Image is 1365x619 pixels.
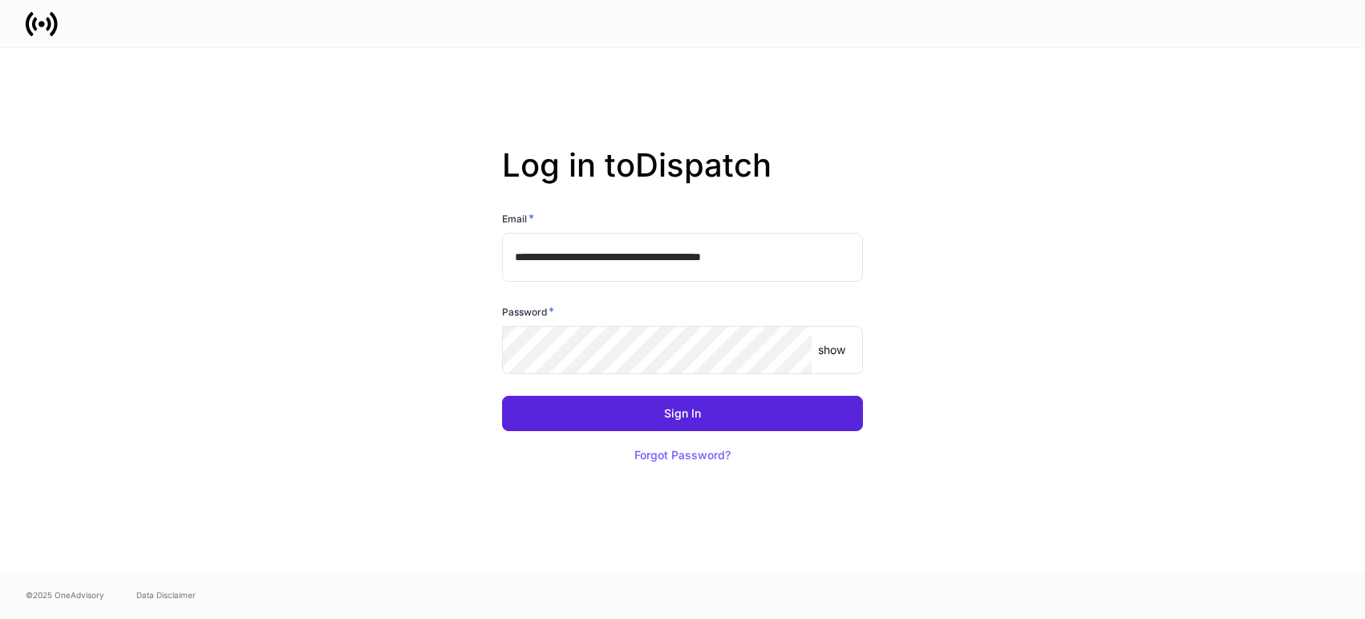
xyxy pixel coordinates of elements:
[818,342,845,358] p: show
[634,450,731,461] div: Forgot Password?
[136,588,196,601] a: Data Disclaimer
[502,146,863,210] h2: Log in to Dispatch
[26,588,104,601] span: © 2025 OneAdvisory
[614,438,751,473] button: Forgot Password?
[502,210,534,226] h6: Email
[502,303,554,320] h6: Password
[664,408,701,419] div: Sign In
[502,396,863,431] button: Sign In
